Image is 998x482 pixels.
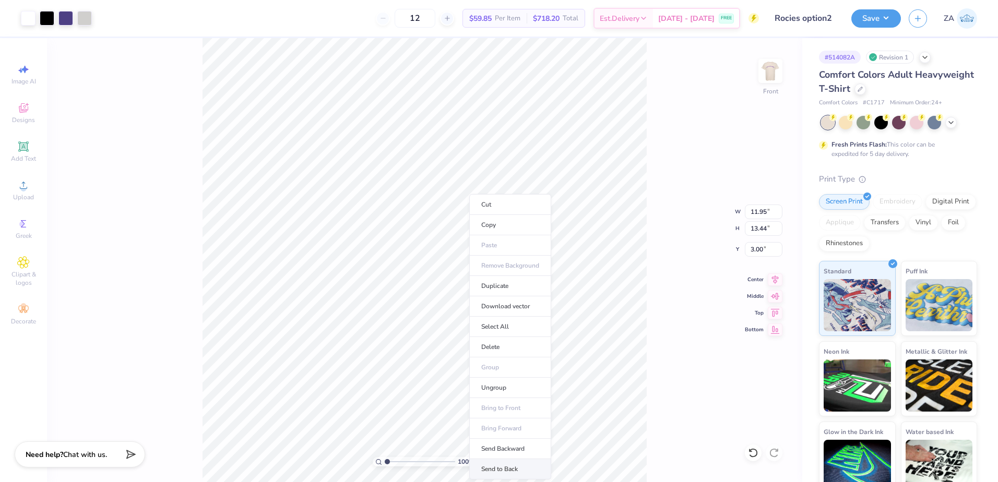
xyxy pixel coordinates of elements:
span: 100 % [458,457,474,466]
span: FREE [721,15,732,22]
div: # 514082A [819,51,861,64]
span: $59.85 [469,13,492,24]
span: Neon Ink [824,346,849,357]
span: Metallic & Glitter Ink [906,346,967,357]
div: Vinyl [909,215,938,231]
span: Standard [824,266,851,276]
div: Rhinestones [819,236,870,251]
span: Glow in the Dark Ink [824,426,883,437]
div: Foil [941,215,966,231]
span: Per Item [495,13,520,24]
button: Save [851,9,901,28]
img: Metallic & Glitter Ink [906,359,973,412]
img: Standard [824,279,891,331]
div: This color can be expedited for 5 day delivery. [831,140,960,159]
span: Center [745,276,764,283]
li: Cut [469,194,551,215]
span: Top [745,309,764,317]
div: Embroidery [873,194,922,210]
span: $718.20 [533,13,560,24]
li: Select All [469,317,551,337]
div: Print Type [819,173,977,185]
span: Add Text [11,154,36,163]
span: Bottom [745,326,764,333]
img: Front [760,61,781,81]
li: Ungroup [469,378,551,398]
span: Comfort Colors Adult Heavyweight T-Shirt [819,68,974,95]
span: Est. Delivery [600,13,639,24]
span: Water based Ink [906,426,954,437]
div: Revision 1 [866,51,914,64]
span: ZA [944,13,954,25]
li: Download vector [469,296,551,317]
span: Image AI [11,77,36,86]
li: Send to Back [469,459,551,479]
span: Minimum Order: 24 + [890,99,942,107]
div: Screen Print [819,194,870,210]
div: Digital Print [925,194,976,210]
span: Clipart & logos [5,270,42,287]
span: Decorate [11,317,36,326]
span: [DATE] - [DATE] [658,13,715,24]
span: Total [563,13,578,24]
span: Upload [13,193,34,201]
div: Applique [819,215,861,231]
img: Zuriel Alaba [957,8,977,29]
img: Puff Ink [906,279,973,331]
div: Front [763,87,778,96]
strong: Need help? [26,450,63,460]
input: – – [395,9,435,28]
li: Duplicate [469,276,551,296]
input: Untitled Design [767,8,843,29]
span: Designs [12,116,35,124]
li: Send Backward [469,439,551,459]
span: Puff Ink [906,266,928,276]
li: Copy [469,215,551,235]
span: Middle [745,293,764,300]
div: Transfers [864,215,906,231]
span: # C1717 [863,99,885,107]
span: Comfort Colors [819,99,858,107]
img: Neon Ink [824,359,891,412]
span: Chat with us. [63,450,107,460]
li: Delete [469,337,551,357]
strong: Fresh Prints Flash: [831,140,887,149]
a: ZA [944,8,977,29]
span: Greek [16,232,32,240]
